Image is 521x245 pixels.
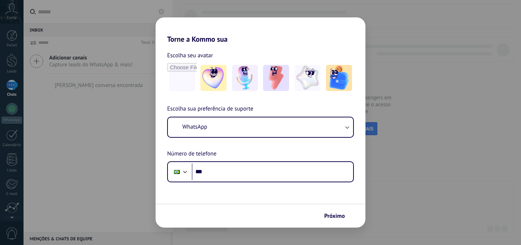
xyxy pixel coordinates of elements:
[232,65,258,91] img: -2.jpeg
[167,149,216,159] span: Número de telefone
[263,65,289,91] img: -3.jpeg
[168,117,353,137] button: WhatsApp
[182,123,207,130] span: WhatsApp
[324,213,345,219] span: Próximo
[200,65,226,91] img: -1.jpeg
[295,65,321,91] img: -4.jpeg
[167,51,213,60] span: Escolha seu avatar
[167,104,253,114] span: Escolha sua preferência de suporte
[321,210,355,222] button: Próximo
[170,164,184,179] div: Brazil: + 55
[326,65,352,91] img: -5.jpeg
[156,17,365,43] h2: Torne a Kommo sua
